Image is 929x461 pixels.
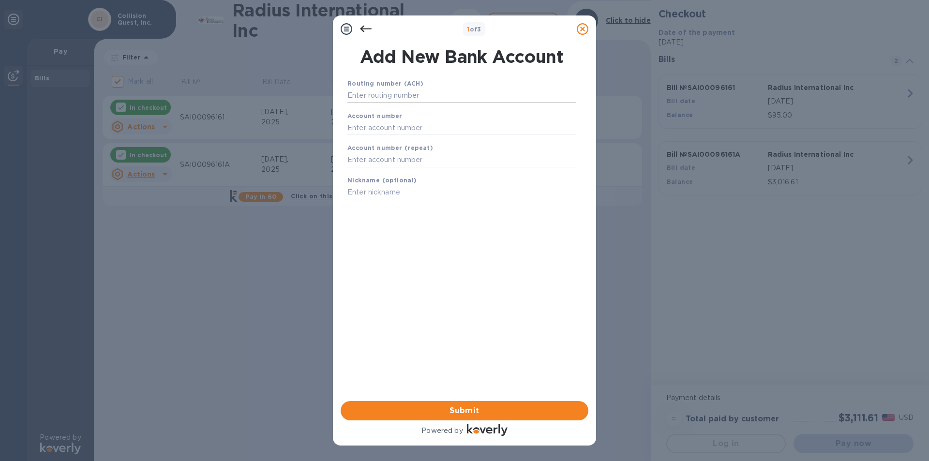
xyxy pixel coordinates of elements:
button: Submit [341,401,588,420]
h1: Add New Bank Account [342,46,582,67]
p: Powered by [421,426,463,436]
input: Enter nickname [347,185,576,200]
b: Account number (repeat) [347,144,433,151]
input: Enter account number [347,153,576,167]
span: Submit [348,405,581,416]
b: Routing number (ACH) [347,80,423,87]
b: Nickname (optional) [347,177,417,184]
img: Logo [467,424,508,436]
b: Account number [347,112,403,119]
b: of 3 [467,26,481,33]
input: Enter routing number [347,89,576,103]
span: 1 [467,26,469,33]
input: Enter account number [347,120,576,135]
